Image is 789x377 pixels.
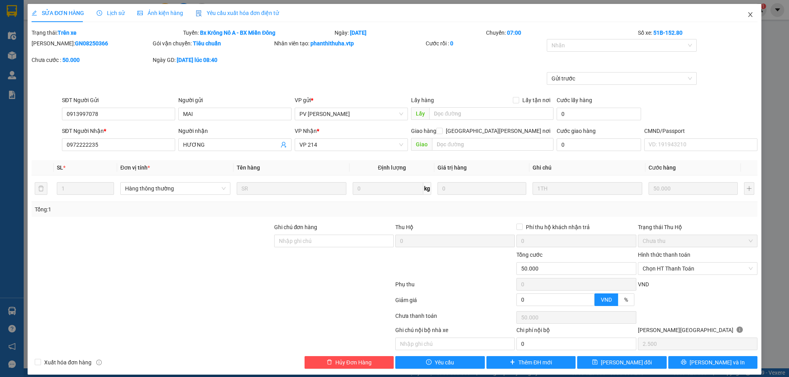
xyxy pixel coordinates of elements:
[96,360,102,365] span: info-circle
[62,96,175,105] div: SĐT Người Gửi
[739,4,761,26] button: Close
[327,359,332,366] span: delete
[32,10,84,16] span: SỬA ĐƠN HÀNG
[432,138,553,151] input: Dọc đường
[237,182,347,195] input: VD: Bàn, Ghế
[747,11,753,18] span: close
[649,164,676,171] span: Cước hàng
[690,358,745,367] span: [PERSON_NAME] và In
[411,128,436,134] span: Giao hàng
[395,326,515,338] div: Ghi chú nội bộ nhà xe
[643,235,753,247] span: Chưa thu
[35,182,47,195] button: delete
[378,164,406,171] span: Định lượng
[62,127,175,135] div: SĐT Người Nhận
[411,107,429,120] span: Lấy
[516,326,636,338] div: Chi phí nội bộ
[510,359,515,366] span: plus
[394,296,516,310] div: Giảm giá
[557,128,596,134] label: Cước giao hàng
[601,297,612,303] span: VND
[137,10,143,16] span: picture
[485,28,637,37] div: Chuyến:
[178,96,292,105] div: Người gửi
[274,224,318,230] label: Ghi chú đơn hàng
[299,139,403,151] span: VP 214
[395,356,485,369] button: exclamation-circleYêu cầu
[32,10,37,16] span: edit
[58,30,77,36] b: Trên xe
[668,356,758,369] button: printer[PERSON_NAME] và In
[486,356,576,369] button: plusThêm ĐH mới
[638,326,757,338] div: [PERSON_NAME][GEOGRAPHIC_DATA]
[643,263,753,274] span: Chọn HT Thanh Toán
[638,281,649,287] span: VND
[62,57,80,63] b: 50.000
[395,338,515,350] input: Nhập ghi chú
[120,164,150,171] span: Đơn vị tính
[601,358,652,367] span: [PERSON_NAME] đổi
[335,358,372,367] span: Hủy Đơn Hàng
[196,10,202,17] img: icon
[529,160,646,175] th: Ghi chú
[649,182,737,195] input: 0
[435,358,454,367] span: Yêu cầu
[57,164,63,171] span: SL
[125,183,226,194] span: Hàng thông thường
[334,28,485,37] div: Ngày:
[507,30,521,36] b: 07:00
[177,57,217,63] b: [DATE] lúc 08:40
[523,223,593,231] span: Phí thu hộ khách nhận trả
[299,108,403,120] span: PV Gia Nghĩa
[423,182,431,195] span: kg
[450,40,453,47] b: 0
[274,39,424,48] div: Nhân viên tạo:
[411,97,434,103] span: Lấy hàng
[518,358,552,367] span: Thêm ĐH mới
[557,108,641,120] input: Cước lấy hàng
[429,107,553,120] input: Dọc đường
[394,280,516,294] div: Phụ thu
[638,223,757,231] div: Trạng thái Thu Hộ
[394,312,516,325] div: Chưa thanh toán
[41,358,95,367] span: Xuất hóa đơn hàng
[744,182,754,195] button: plus
[97,10,125,16] span: Lịch sử
[200,30,275,36] b: Bx Krông Nô A - BX Miền Đông
[305,356,394,369] button: deleteHủy Đơn Hàng
[638,252,690,258] label: Hình thức thanh toán
[395,224,413,230] span: Thu Hộ
[644,127,757,135] div: CMND/Passport
[274,235,394,247] input: Ghi chú đơn hàng
[295,96,408,105] div: VP gửi
[32,56,151,64] div: Chưa cước :
[75,40,108,47] b: GN08250366
[178,127,292,135] div: Người nhận
[310,40,354,47] b: phanthithuha.vtp
[182,28,334,37] div: Tuyến:
[577,356,667,369] button: save[PERSON_NAME] đổi
[196,10,279,16] span: Yêu cầu xuất hóa đơn điện tử
[350,30,366,36] b: [DATE]
[737,327,743,333] span: info-circle
[295,128,317,134] span: VP Nhận
[153,56,272,64] div: Ngày GD:
[35,205,305,214] div: Tổng: 1
[32,39,151,48] div: [PERSON_NAME]:
[193,40,221,47] b: Tiêu chuẩn
[533,182,643,195] input: Ghi Chú
[137,10,183,16] span: Ảnh kiện hàng
[153,39,272,48] div: Gói vận chuyển:
[280,142,287,148] span: user-add
[653,30,682,36] b: 51B-152.80
[411,138,432,151] span: Giao
[438,182,526,195] input: 0
[592,359,598,366] span: save
[519,96,553,105] span: Lấy tận nơi
[637,28,758,37] div: Số xe:
[31,28,182,37] div: Trạng thái:
[97,10,102,16] span: clock-circle
[681,359,686,366] span: printer
[237,164,260,171] span: Tên hàng
[624,297,628,303] span: %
